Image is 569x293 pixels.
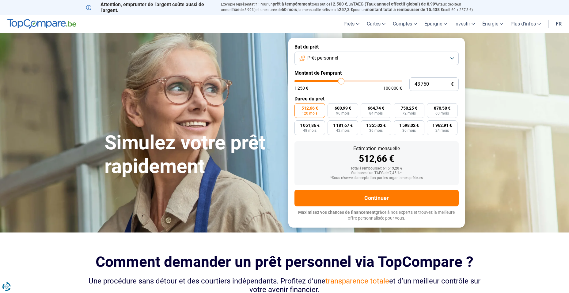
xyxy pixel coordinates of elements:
span: 42 mois [336,129,350,132]
span: prêt à tempérament [273,2,312,6]
span: 1 355,02 € [366,123,386,127]
p: Attention, emprunter de l'argent coûte aussi de l'argent. [86,2,214,13]
label: Montant de l'emprunt [294,70,459,76]
span: 84 mois [369,111,383,115]
span: 36 mois [369,129,383,132]
span: 870,58 € [434,106,450,110]
button: Prêt personnel [294,52,459,65]
div: *Sous réserve d'acceptation par les organismes prêteurs [299,176,454,180]
span: 750,25 € [401,106,417,110]
span: 30 mois [402,129,416,132]
a: Énergie [479,15,507,33]
span: 12.500 € [330,2,347,6]
span: fixe [232,7,240,12]
span: 1 962,91 € [432,123,452,127]
span: 96 mois [336,111,350,115]
span: 1 051,86 € [300,123,320,127]
span: 1 250 € [294,86,308,90]
a: fr [552,15,565,33]
span: 60 mois [435,111,449,115]
h2: Comment demander un prêt personnel via TopCompare ? [86,253,483,270]
span: 600,99 € [335,106,351,110]
span: 664,74 € [368,106,384,110]
a: Investir [451,15,479,33]
a: Plus d'infos [507,15,544,33]
label: Durée du prêt [294,96,459,102]
span: montant total à rembourser de 15.438 € [366,7,443,12]
p: Exemple représentatif : Pour un tous but de , un (taux débiteur annuel de 8,99%) et une durée de ... [221,2,483,13]
span: 60 mois [282,7,297,12]
span: 1 181,67 € [333,123,353,127]
div: Estimation mensuelle [299,146,454,151]
a: Épargne [421,15,451,33]
span: 100 000 € [383,86,402,90]
button: Continuer [294,190,459,206]
span: Maximisez vos chances de financement [298,210,376,215]
p: grâce à nos experts et trouvez la meilleure offre personnalisée pour vous. [294,209,459,221]
label: But du prêt [294,44,459,50]
span: transparence totale [325,277,389,285]
img: TopCompare [7,19,76,29]
span: 512,66 € [302,106,318,110]
span: 72 mois [402,111,416,115]
a: Comptes [389,15,421,33]
span: 24 mois [435,129,449,132]
span: 1 598,02 € [399,123,419,127]
span: 257,3 € [339,7,353,12]
a: Cartes [363,15,389,33]
span: Prêt personnel [307,55,338,61]
span: € [451,82,454,87]
span: 48 mois [303,129,317,132]
h1: Simulez votre prêt rapidement [104,131,281,178]
div: 512,66 € [299,154,454,163]
span: 120 mois [302,111,317,115]
div: Sur base d'un TAEG de 7,45 %* [299,171,454,175]
a: Prêts [340,15,363,33]
div: Total à rembourser: 61 519,20 € [299,166,454,171]
span: TAEG (Taux annuel effectif global) de 8,99% [353,2,438,6]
